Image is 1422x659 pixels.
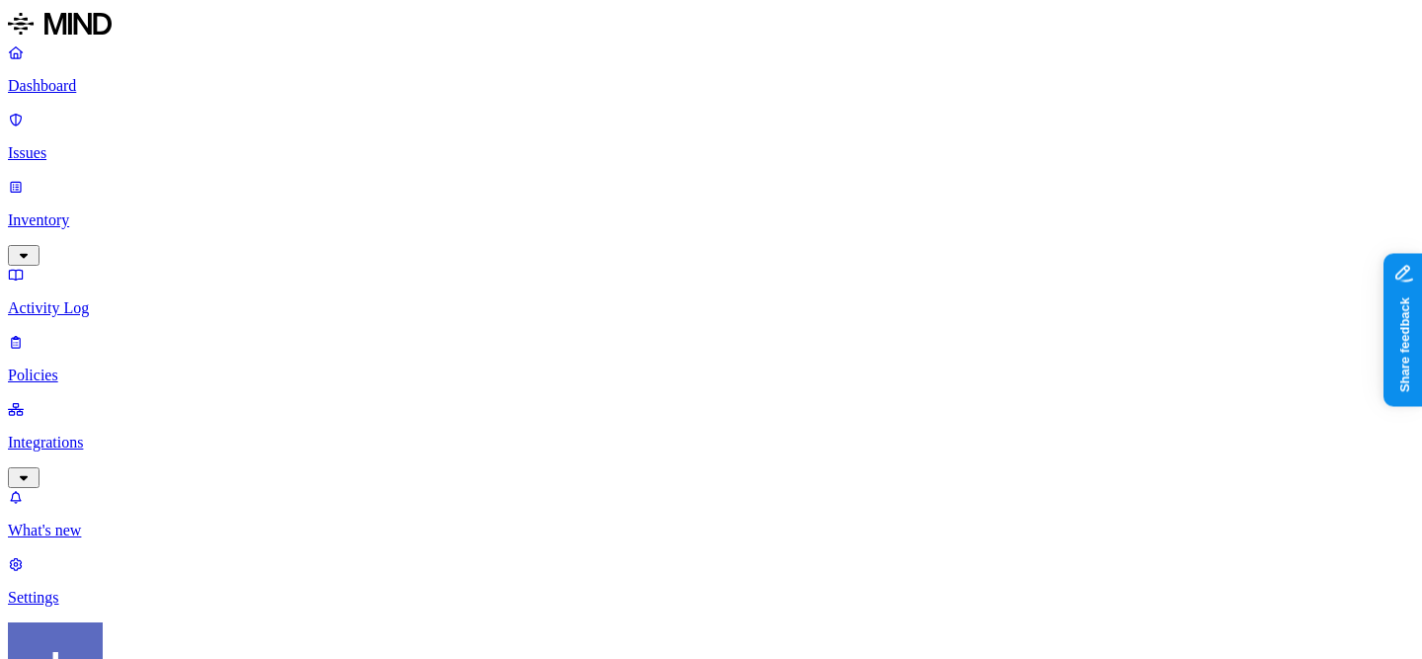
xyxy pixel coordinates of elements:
a: Inventory [8,178,1414,263]
p: Integrations [8,434,1414,452]
a: Issues [8,111,1414,162]
a: Integrations [8,400,1414,485]
a: Policies [8,333,1414,384]
a: MIND [8,8,1414,43]
p: Policies [8,367,1414,384]
a: Dashboard [8,43,1414,95]
p: Activity Log [8,299,1414,317]
a: What's new [8,488,1414,539]
a: Activity Log [8,266,1414,317]
a: Settings [8,555,1414,607]
p: What's new [8,522,1414,539]
img: MIND [8,8,112,40]
p: Settings [8,589,1414,607]
p: Dashboard [8,77,1414,95]
p: Issues [8,144,1414,162]
p: Inventory [8,211,1414,229]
